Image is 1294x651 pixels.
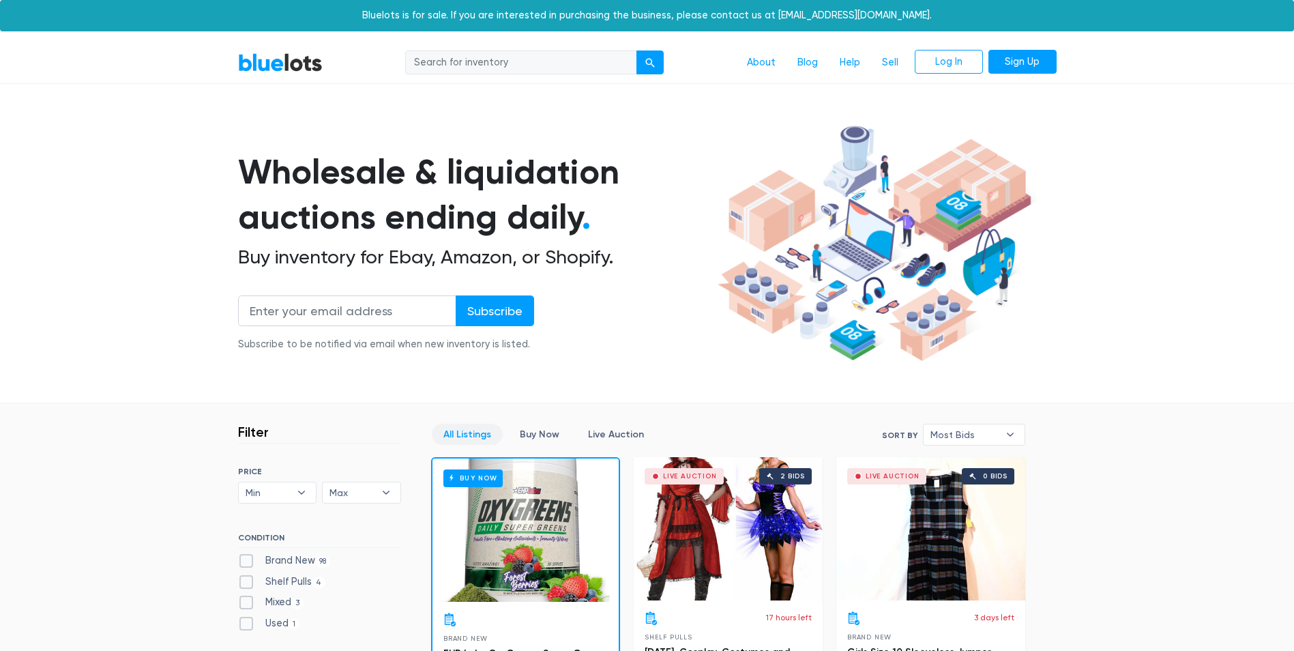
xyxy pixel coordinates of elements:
[238,424,269,440] h3: Filter
[432,459,619,602] a: Buy Now
[780,473,805,480] div: 2 bids
[315,556,331,567] span: 98
[291,598,304,609] span: 3
[246,482,291,503] span: Min
[576,424,656,445] a: Live Auction
[329,482,374,503] span: Max
[238,149,713,240] h1: Wholesale & liquidation auctions ending daily
[238,295,456,326] input: Enter your email address
[645,633,692,641] span: Shelf Pulls
[238,337,534,352] div: Subscribe to be notified via email when new inventory is listed.
[405,50,637,75] input: Search for inventory
[238,533,401,548] h6: CONDITION
[996,424,1025,445] b: ▾
[866,473,920,480] div: Live Auction
[238,553,331,568] label: Brand New
[836,457,1025,601] a: Live Auction 0 bids
[508,424,571,445] a: Buy Now
[829,50,871,76] a: Help
[974,611,1014,624] p: 3 days left
[713,119,1036,368] img: hero-ee84e7d0318cb26816c560f6b4441b76977f77a177738b4e94f68c95b2b83dbb.png
[988,50,1057,74] a: Sign Up
[634,457,823,601] a: Live Auction 2 bids
[238,595,304,610] label: Mixed
[372,482,400,503] b: ▾
[443,635,488,642] span: Brand New
[930,424,999,445] span: Most Bids
[766,611,812,624] p: 17 hours left
[238,246,713,269] h2: Buy inventory for Ebay, Amazon, or Shopify.
[238,467,401,476] h6: PRICE
[582,197,591,237] span: .
[736,50,786,76] a: About
[432,424,503,445] a: All Listings
[238,53,323,72] a: BlueLots
[663,473,717,480] div: Live Auction
[443,469,503,487] h6: Buy Now
[287,482,316,503] b: ▾
[786,50,829,76] a: Blog
[882,429,917,442] label: Sort By
[312,577,326,588] span: 4
[847,633,892,641] span: Brand New
[238,616,300,631] label: Used
[983,473,1008,480] div: 0 bids
[871,50,909,76] a: Sell
[238,575,326,590] label: Shelf Pulls
[456,295,534,326] input: Subscribe
[915,50,983,74] a: Log In
[289,619,300,630] span: 1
